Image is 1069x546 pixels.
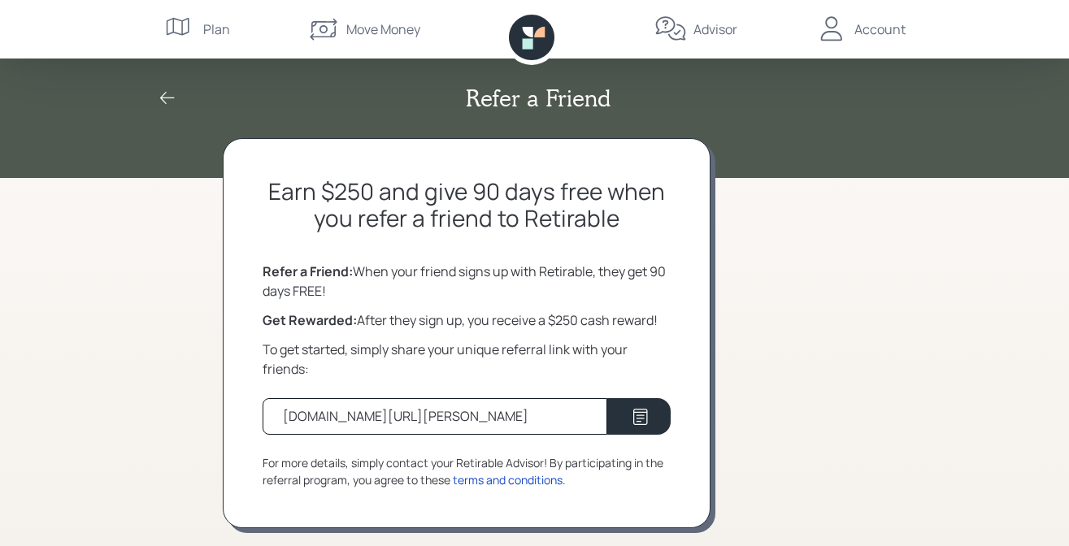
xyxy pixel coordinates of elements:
div: Advisor [693,19,737,39]
div: After they sign up, you receive a $250 cash reward! [263,310,671,330]
div: Move Money [346,19,420,39]
div: For more details, simply contact your Retirable Advisor! By participating in the referral program... [263,454,671,488]
h2: Earn $250 and give 90 days free when you refer a friend to Retirable [263,178,671,232]
h2: Refer a Friend [466,84,611,112]
div: [DOMAIN_NAME][URL][PERSON_NAME] [283,406,528,426]
div: When your friend signs up with Retirable, they get 90 days FREE! [263,262,671,301]
div: Account [854,19,906,39]
b: Get Rewarded: [263,311,357,329]
b: Refer a Friend: [263,262,353,280]
div: Plan [203,19,230,39]
div: terms and conditions [453,471,563,488]
div: To get started, simply share your unique referral link with your friends: [263,340,671,379]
